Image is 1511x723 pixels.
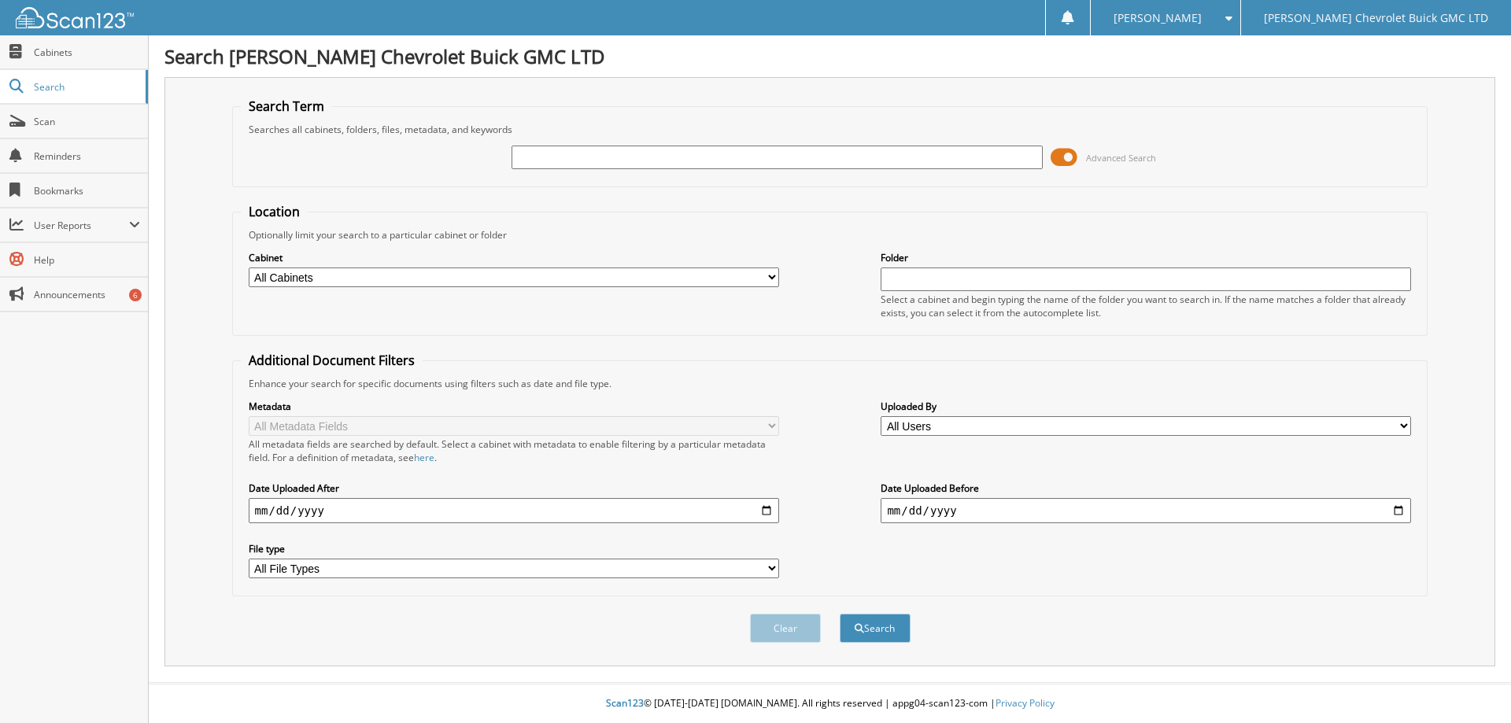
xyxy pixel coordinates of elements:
span: Scan123 [606,696,644,710]
div: All metadata fields are searched by default. Select a cabinet with metadata to enable filtering b... [249,437,779,464]
span: Reminders [34,149,140,163]
div: 6 [129,289,142,301]
span: Advanced Search [1086,152,1156,164]
h1: Search [PERSON_NAME] Chevrolet Buick GMC LTD [164,43,1495,69]
legend: Search Term [241,98,332,115]
label: Metadata [249,400,779,413]
legend: Location [241,203,308,220]
label: Uploaded By [881,400,1411,413]
label: File type [249,542,779,555]
span: [PERSON_NAME] Chevrolet Buick GMC LTD [1264,13,1488,23]
div: Enhance your search for specific documents using filters such as date and file type. [241,377,1420,390]
span: Help [34,253,140,267]
span: User Reports [34,219,129,232]
a: Privacy Policy [996,696,1055,710]
div: Optionally limit your search to a particular cabinet or folder [241,228,1420,242]
span: Bookmarks [34,184,140,197]
span: Cabinets [34,46,140,59]
div: Select a cabinet and begin typing the name of the folder you want to search in. If the name match... [881,293,1411,319]
span: Search [34,80,138,94]
span: Announcements [34,288,140,301]
label: Folder [881,251,1411,264]
button: Clear [750,614,821,643]
label: Date Uploaded After [249,481,779,495]
label: Date Uploaded Before [881,481,1411,495]
button: Search [840,614,911,643]
span: Scan [34,115,140,128]
div: © [DATE]-[DATE] [DOMAIN_NAME]. All rights reserved | appg04-scan123-com | [149,684,1511,723]
span: [PERSON_NAME] [1114,13,1202,23]
div: Searches all cabinets, folders, files, metadata, and keywords [241,123,1420,136]
input: start [249,498,779,523]
legend: Additional Document Filters [241,352,423,369]
input: end [881,498,1411,523]
label: Cabinet [249,251,779,264]
img: scan123-logo-white.svg [16,7,134,28]
a: here [414,451,434,464]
